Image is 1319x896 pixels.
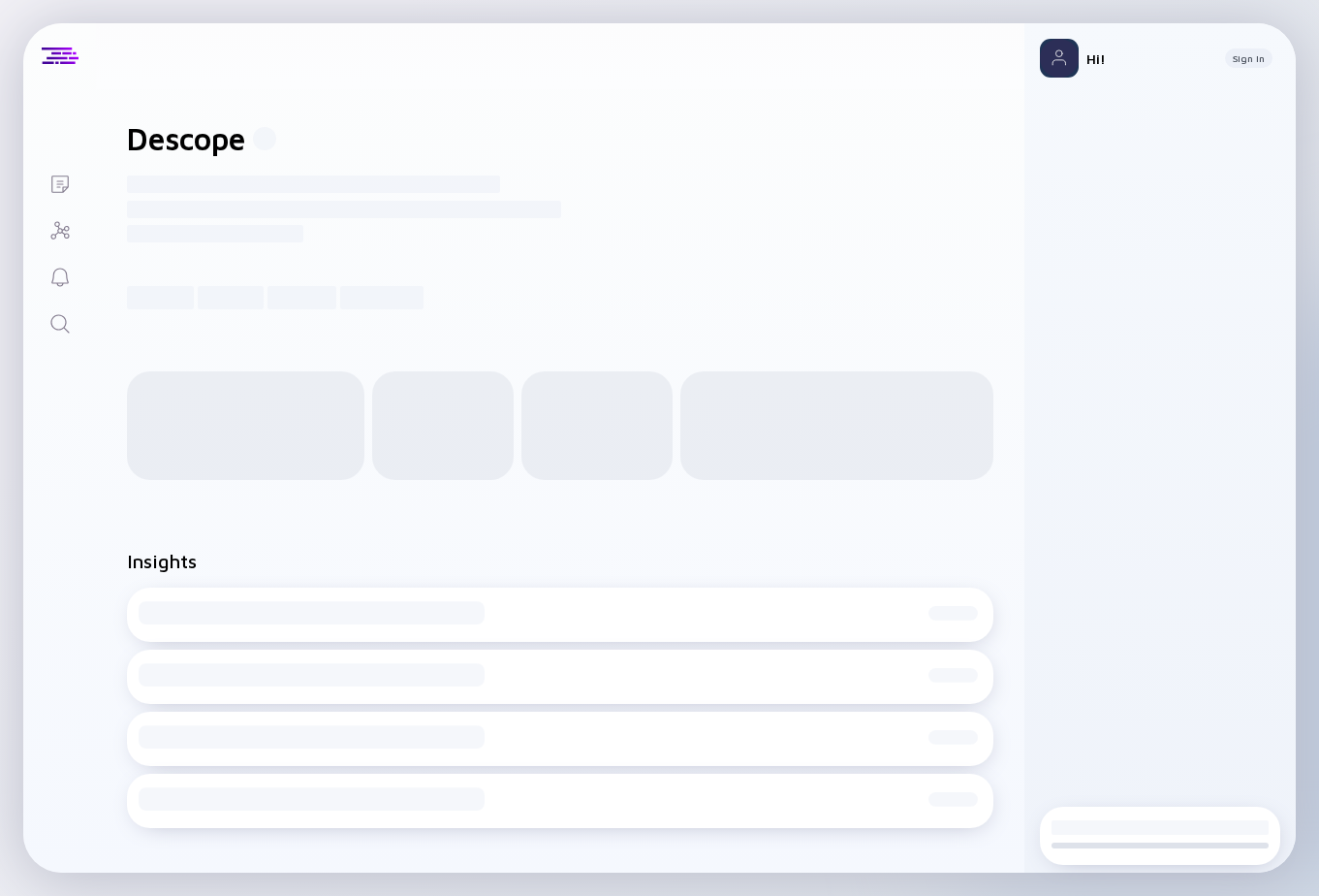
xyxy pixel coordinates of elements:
[23,299,96,345] a: Search
[127,120,245,157] h1: Descope
[1086,50,1209,67] div: Hi!
[23,206,96,252] a: Investor Map
[23,159,96,206] a: Lists
[23,252,96,299] a: Reminders
[1040,39,1079,78] img: Profile Picture
[127,550,197,572] h2: Insights
[1225,48,1272,68] button: Sign In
